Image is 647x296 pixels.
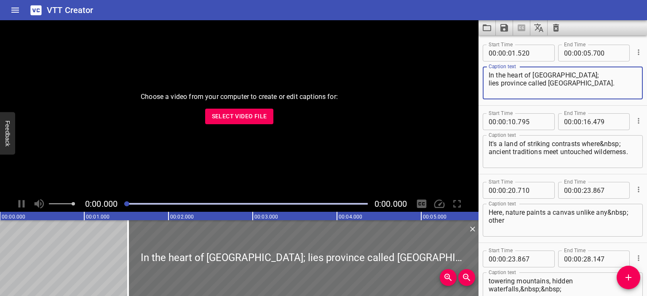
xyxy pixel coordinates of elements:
span: : [506,45,508,61]
text: 00:05.000 [423,214,446,220]
button: Add Cue [617,266,640,289]
input: 00 [574,45,582,61]
svg: Load captions from file [482,23,492,33]
div: Delete Cue [467,224,477,235]
span: . [516,251,518,267]
input: 00 [489,113,497,130]
input: 479 [593,113,624,130]
span: : [506,251,508,267]
span: . [516,113,518,130]
div: Cue Options [633,110,643,132]
span: : [572,45,574,61]
button: Load captions from file [479,20,496,35]
div: Hide/Show Captions [414,196,430,212]
text: 00:01.000 [86,214,110,220]
input: 01 [508,45,516,61]
svg: Translate captions [534,23,544,33]
input: 00 [564,45,572,61]
span: : [506,182,508,199]
button: Zoom In [440,269,457,286]
div: Toggle Full Screen [449,196,465,212]
span: : [572,113,574,130]
input: 795 [518,113,548,130]
span: . [591,182,593,199]
input: 00 [489,45,497,61]
div: Play progress [124,203,368,205]
button: Cue Options [633,47,644,58]
span: : [506,113,508,130]
button: Cue Options [633,115,644,126]
input: 147 [593,251,624,267]
span: . [516,182,518,199]
span: Select Video File [212,111,267,122]
span: . [591,251,593,267]
span: : [582,45,583,61]
input: 23 [583,182,591,199]
textarea: It's a land of striking contrasts where&nbsp; ancient traditions meet untouched wilderness. [489,140,637,164]
svg: Clear captions [551,23,561,33]
input: 00 [574,113,582,130]
span: : [582,182,583,199]
svg: Save captions to file [499,23,509,33]
div: Cue Options [633,179,643,200]
button: Select Video File [205,109,274,124]
input: 00 [498,113,506,130]
textarea: Here, nature paints a canvas unlike any&nbsp; other [489,208,637,232]
text: 00:04.000 [339,214,362,220]
input: 23 [508,251,516,267]
span: . [516,45,518,61]
input: 520 [518,45,548,61]
span: : [572,182,574,199]
button: Zoom Out [458,269,475,286]
span: : [497,182,498,199]
button: Translate captions [530,20,548,35]
input: 00 [564,251,572,267]
span: : [497,45,498,61]
input: 00 [564,113,572,130]
input: 00 [498,251,506,267]
input: 10 [508,113,516,130]
span: . [591,45,593,61]
input: 00 [489,251,497,267]
button: Cue Options [633,253,644,264]
span: Video Duration [374,199,407,209]
input: 00 [564,182,572,199]
div: Cue Options [633,247,643,269]
span: Select a video in the pane to the left, then you can automatically extract captions. [513,20,530,35]
button: Clear captions [548,20,564,35]
button: Cue Options [633,184,644,195]
input: 00 [489,182,497,199]
text: 00:00.000 [2,214,25,220]
button: Delete [467,224,478,235]
input: 00 [574,251,582,267]
input: 05 [583,45,591,61]
input: 867 [518,251,548,267]
span: : [572,251,574,267]
input: 00 [574,182,582,199]
div: Playback Speed [431,196,447,212]
textarea: In the heart of [GEOGRAPHIC_DATA]; lies province called [GEOGRAPHIC_DATA]. [489,71,637,95]
text: 00:03.000 [254,214,278,220]
input: 867 [593,182,624,199]
span: Current Time [85,199,118,209]
input: 28 [583,251,591,267]
span: : [582,113,583,130]
span: : [497,113,498,130]
span: : [497,251,498,267]
span: . [591,113,593,130]
input: 710 [518,182,548,199]
div: Cue Options [633,41,643,63]
input: 00 [498,182,506,199]
input: 700 [593,45,624,61]
input: 20 [508,182,516,199]
p: Choose a video from your computer to create or edit captions for: [141,92,338,102]
h6: VTT Creator [47,3,94,17]
text: 00:02.000 [170,214,194,220]
button: Save captions to file [496,20,513,35]
input: 16 [583,113,591,130]
span: : [582,251,583,267]
input: 00 [498,45,506,61]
